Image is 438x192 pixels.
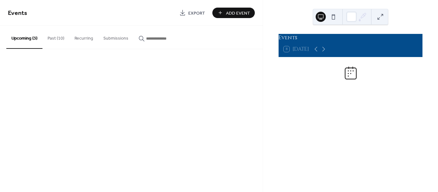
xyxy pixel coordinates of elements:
[8,7,27,19] span: Events
[69,26,98,48] button: Recurring
[175,8,210,18] a: Export
[212,8,255,18] button: Add Event
[226,10,250,16] span: Add Event
[98,26,133,48] button: Submissions
[279,34,422,42] div: Events
[6,26,42,49] button: Upcoming (3)
[42,26,69,48] button: Past (10)
[188,10,205,16] span: Export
